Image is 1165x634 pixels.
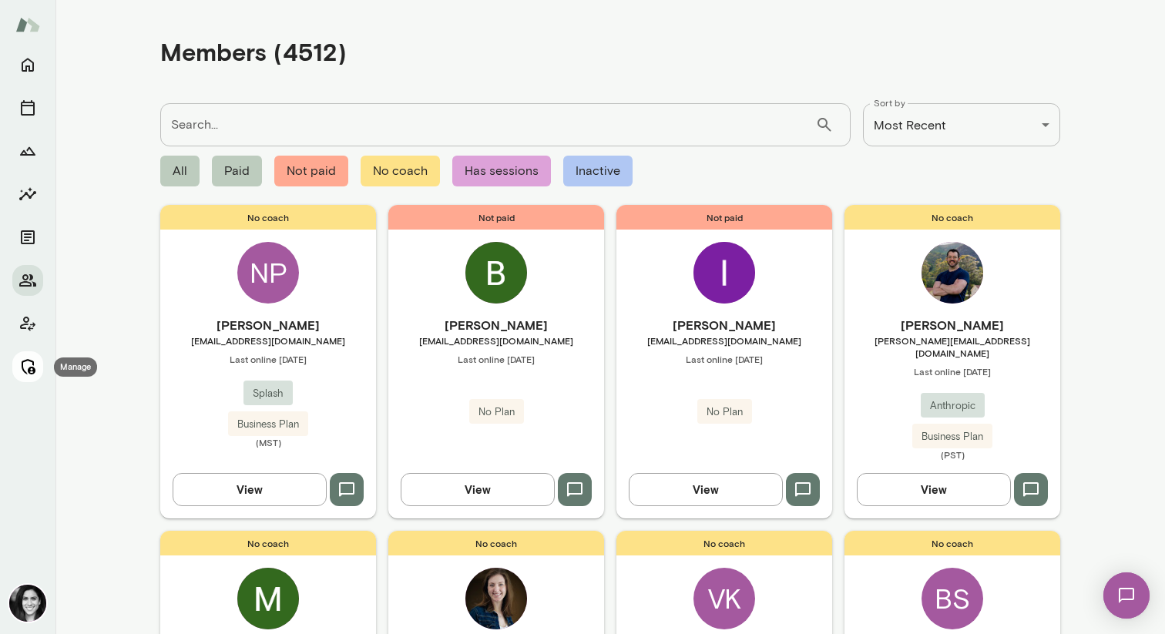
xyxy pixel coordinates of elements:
[452,156,551,186] span: Has sessions
[629,473,783,505] button: View
[12,179,43,210] button: Insights
[54,357,97,377] div: Manage
[844,365,1060,377] span: Last online [DATE]
[922,242,983,304] img: Tommy Morgan
[844,334,1060,359] span: [PERSON_NAME][EMAIL_ADDRESS][DOMAIN_NAME]
[616,316,832,334] h6: [PERSON_NAME]
[243,386,293,401] span: Splash
[912,429,992,444] span: Business Plan
[465,242,527,304] img: Basma Ahmed
[237,568,299,629] img: Menandro (Andre) Cruz
[388,334,604,347] span: [EMAIL_ADDRESS][DOMAIN_NAME]
[12,49,43,80] button: Home
[12,265,43,296] button: Members
[15,10,40,39] img: Mento
[228,417,308,432] span: Business Plan
[863,103,1060,146] div: Most Recent
[12,222,43,253] button: Documents
[12,351,43,382] button: Manage
[874,96,905,109] label: Sort by
[9,585,46,622] img: Jamie Albers
[160,334,376,347] span: [EMAIL_ADDRESS][DOMAIN_NAME]
[844,316,1060,334] h6: [PERSON_NAME]
[388,205,604,230] span: Not paid
[616,531,832,555] span: No coach
[160,156,200,186] span: All
[274,156,348,186] span: Not paid
[361,156,440,186] span: No coach
[616,353,832,365] span: Last online [DATE]
[693,242,755,304] img: اسامه محمد
[160,436,376,448] span: (MST)
[563,156,633,186] span: Inactive
[160,205,376,230] span: No coach
[697,404,752,420] span: No Plan
[160,316,376,334] h6: [PERSON_NAME]
[857,473,1011,505] button: View
[388,353,604,365] span: Last online [DATE]
[921,398,985,414] span: Anthropic
[922,568,983,629] div: BS
[401,473,555,505] button: View
[12,92,43,123] button: Sessions
[465,568,527,629] img: Anna Chilstedt
[12,308,43,339] button: Client app
[237,242,299,304] div: NP
[160,531,376,555] span: No coach
[469,404,524,420] span: No Plan
[388,316,604,334] h6: [PERSON_NAME]
[844,531,1060,555] span: No coach
[388,531,604,555] span: No coach
[12,136,43,166] button: Growth Plan
[616,334,832,347] span: [EMAIL_ADDRESS][DOMAIN_NAME]
[616,205,832,230] span: Not paid
[212,156,262,186] span: Paid
[160,353,376,365] span: Last online [DATE]
[844,448,1060,461] span: (PST)
[173,473,327,505] button: View
[160,37,347,66] h4: Members (4512)
[693,568,755,629] div: VK
[844,205,1060,230] span: No coach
